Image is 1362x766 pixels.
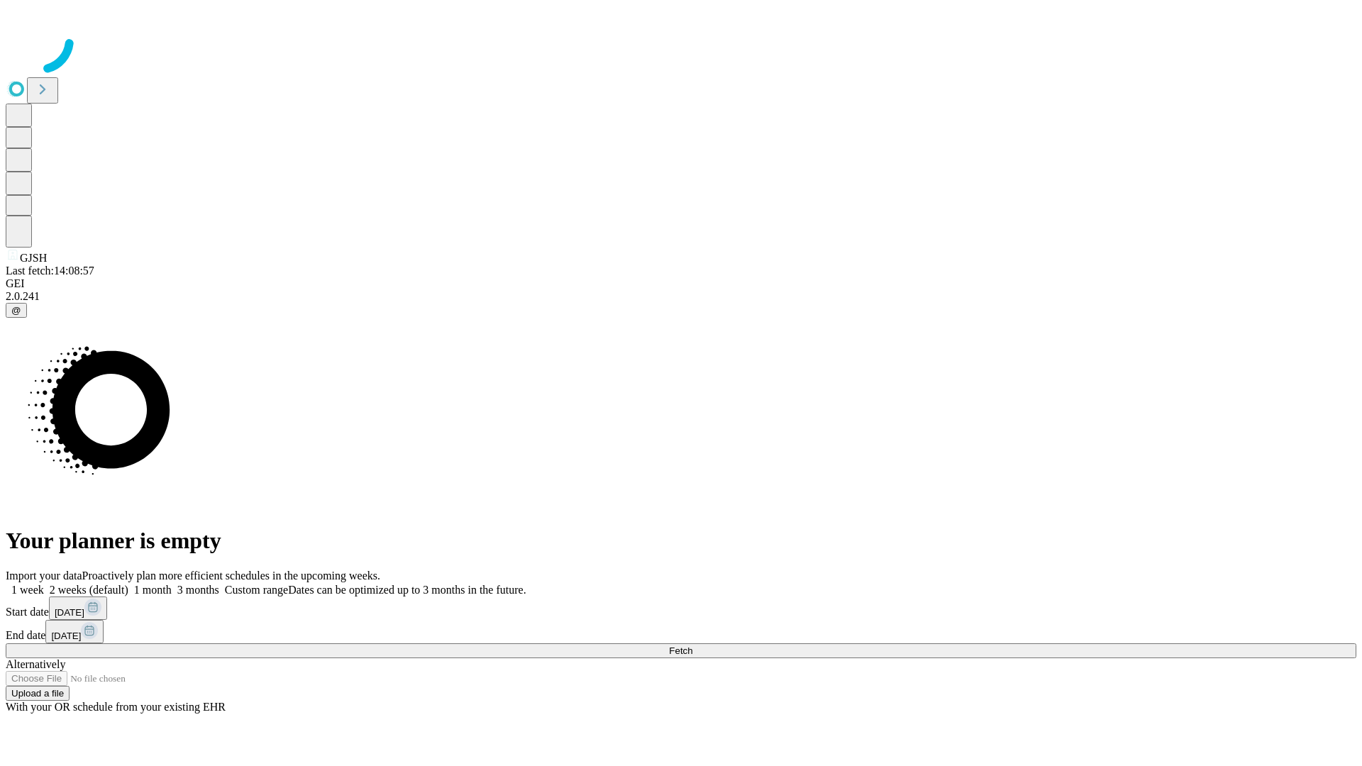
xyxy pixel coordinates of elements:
[20,252,47,264] span: GJSH
[6,596,1356,620] div: Start date
[50,584,128,596] span: 2 weeks (default)
[6,701,226,713] span: With your OR schedule from your existing EHR
[11,584,44,596] span: 1 week
[11,305,21,316] span: @
[45,620,104,643] button: [DATE]
[177,584,219,596] span: 3 months
[82,570,380,582] span: Proactively plan more efficient schedules in the upcoming weeks.
[51,631,81,641] span: [DATE]
[669,645,692,656] span: Fetch
[6,290,1356,303] div: 2.0.241
[6,303,27,318] button: @
[6,620,1356,643] div: End date
[6,686,70,701] button: Upload a file
[6,528,1356,554] h1: Your planner is empty
[6,570,82,582] span: Import your data
[49,596,107,620] button: [DATE]
[55,607,84,618] span: [DATE]
[6,643,1356,658] button: Fetch
[134,584,172,596] span: 1 month
[225,584,288,596] span: Custom range
[6,265,94,277] span: Last fetch: 14:08:57
[6,658,65,670] span: Alternatively
[288,584,526,596] span: Dates can be optimized up to 3 months in the future.
[6,277,1356,290] div: GEI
